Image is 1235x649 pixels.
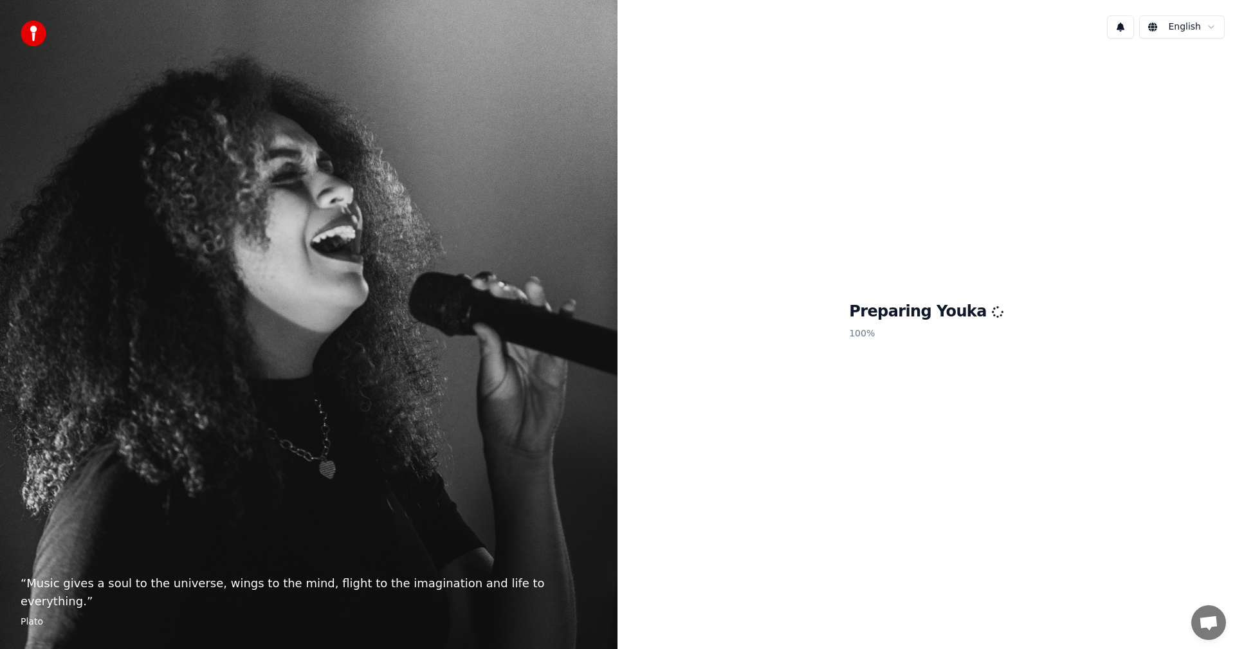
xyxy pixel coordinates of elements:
div: Öppna chatt [1191,605,1226,640]
p: “ Music gives a soul to the universe, wings to the mind, flight to the imagination and life to ev... [21,574,597,610]
footer: Plato [21,616,597,628]
p: 100 % [849,322,1003,345]
h1: Preparing Youka [849,302,1003,322]
img: youka [21,21,46,46]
